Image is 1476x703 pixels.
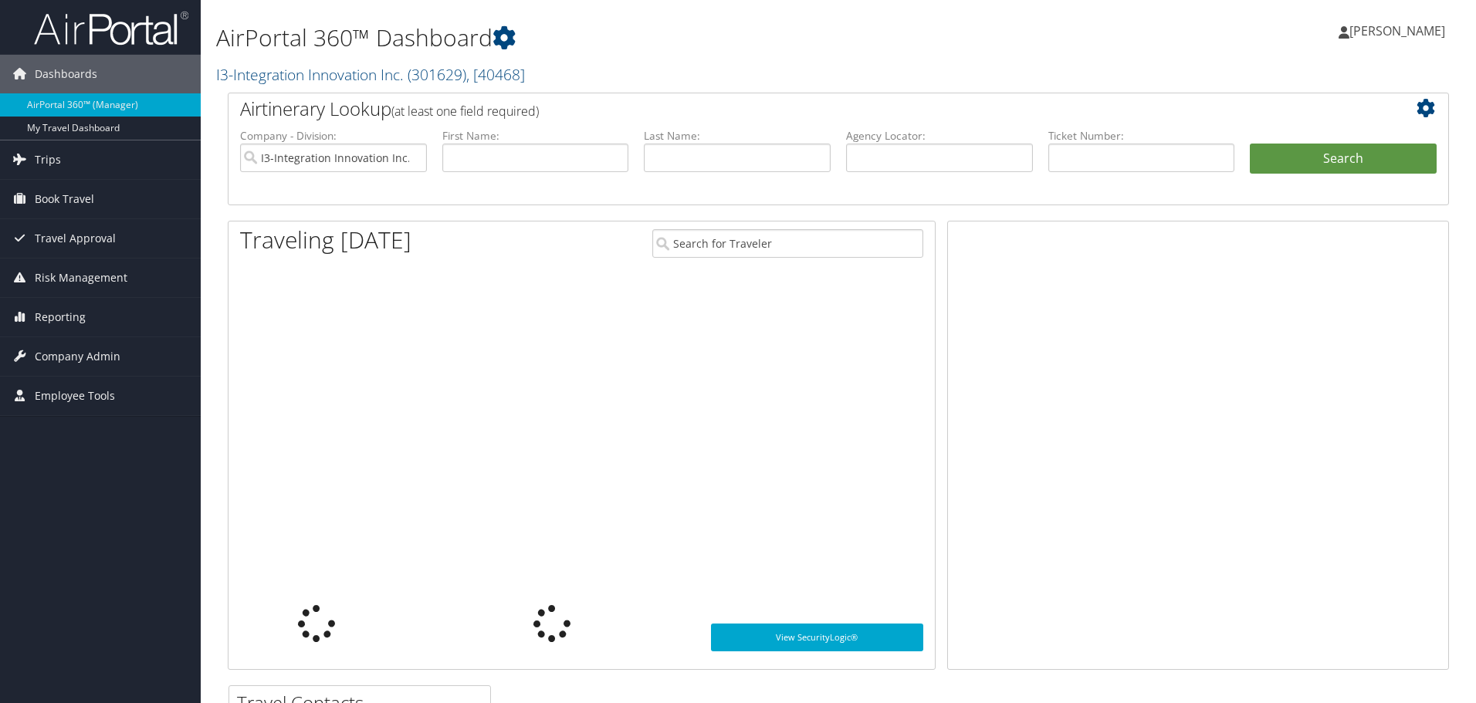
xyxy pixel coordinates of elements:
span: (at least one field required) [391,103,539,120]
label: Company - Division: [240,128,427,144]
a: I3-Integration Innovation Inc. [216,64,525,85]
h1: Traveling [DATE] [240,224,411,256]
img: airportal-logo.png [34,10,188,46]
span: ( 301629 ) [408,64,466,85]
span: , [ 40468 ] [466,64,525,85]
span: Trips [35,140,61,179]
span: [PERSON_NAME] [1349,22,1445,39]
label: Last Name: [644,128,831,144]
span: Company Admin [35,337,120,376]
span: Book Travel [35,180,94,218]
label: Agency Locator: [846,128,1033,144]
label: First Name: [442,128,629,144]
span: Dashboards [35,55,97,93]
a: [PERSON_NAME] [1339,8,1461,54]
a: View SecurityLogic® [711,624,923,651]
button: Search [1250,144,1437,174]
span: Employee Tools [35,377,115,415]
span: Risk Management [35,259,127,297]
label: Ticket Number: [1048,128,1235,144]
h1: AirPortal 360™ Dashboard [216,22,1046,54]
h2: Airtinerary Lookup [240,96,1335,122]
span: Reporting [35,298,86,336]
input: Search for Traveler [652,229,923,258]
span: Travel Approval [35,219,116,258]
